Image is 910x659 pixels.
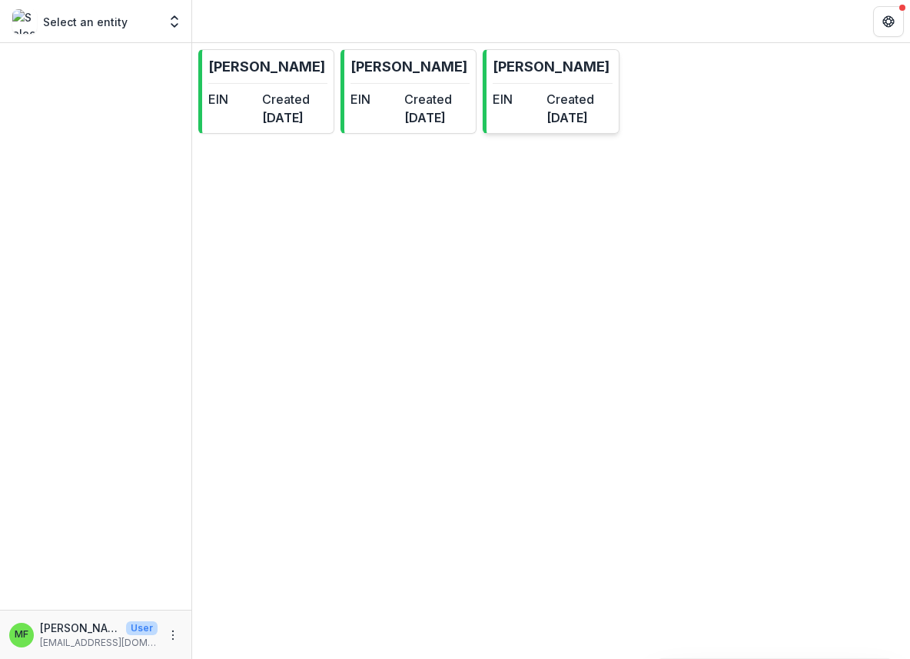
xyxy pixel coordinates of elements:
[40,620,120,636] p: [PERSON_NAME]
[483,49,619,134] a: [PERSON_NAME]EINCreated[DATE]
[262,108,310,127] dd: [DATE]
[546,90,594,108] dt: Created
[208,90,256,108] dt: EIN
[40,636,158,650] p: [EMAIL_ADDRESS][DOMAIN_NAME]
[262,90,310,108] dt: Created
[340,49,477,134] a: [PERSON_NAME]EINCreated[DATE]
[873,6,904,37] button: Get Help
[164,6,185,37] button: Open entity switcher
[12,9,37,34] img: Select an entity
[164,626,182,644] button: More
[404,90,452,108] dt: Created
[350,90,398,108] dt: EIN
[43,14,128,30] p: Select an entity
[208,56,325,77] p: [PERSON_NAME]
[493,56,609,77] p: [PERSON_NAME]
[350,56,467,77] p: [PERSON_NAME]
[404,108,452,127] dd: [DATE]
[198,49,334,134] a: [PERSON_NAME]EINCreated[DATE]
[126,621,158,635] p: User
[493,90,540,108] dt: EIN
[15,630,28,640] div: Michelle Fry
[546,108,594,127] dd: [DATE]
